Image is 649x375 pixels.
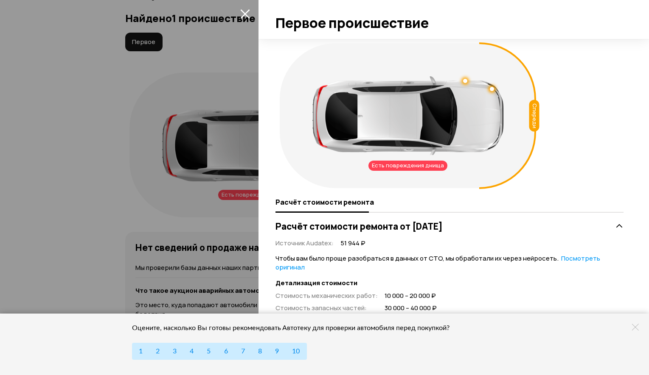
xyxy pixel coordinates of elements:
span: Чтобы вам было проще разобраться в данных от СТО, мы обработали их через нейросеть. [275,254,600,272]
span: 2 [156,348,160,355]
span: Стоимость запасных частей : [275,303,367,312]
span: 51 944 ₽ [340,239,365,248]
button: 5 [200,343,217,360]
span: Проверить [325,12,359,19]
button: 4 [183,343,200,360]
button: 10 [285,343,306,360]
h3: Расчёт стоимости ремонта от [DATE] [275,221,443,232]
button: 8 [251,343,269,360]
button: Проверить [287,189,337,209]
span: Расчёт стоимости ремонта [275,198,374,206]
span: 6 [224,348,228,355]
span: Стоимость механических работ : [275,291,378,300]
button: 3 [166,343,183,360]
input: VIN, госномер, номер кузова [200,7,319,24]
span: 8 [258,348,262,355]
p: У Автотеки самая полная база данных об авто с пробегом. Мы покажем ДТП, залог, ремонты, скрутку п... [125,146,338,179]
button: 7 [234,343,252,360]
span: Ну‑ка [244,65,259,72]
a: Как узнать номер [125,216,183,225]
strong: Детализация стоимости [275,279,624,288]
span: Купить пакет [181,298,217,304]
p: Купите пакет отчётов, чтобы сэкономить до 65%. [176,271,315,290]
h1: Проверка истории авто по VIN и госномеру [125,92,379,137]
button: Войти [492,7,524,24]
button: 2 [149,343,166,360]
span: Проверить [295,196,329,203]
h5: Автотека для бизнеса [385,257,524,267]
span: 10 [292,348,300,355]
h6: Узнайте пробег и скрутки [154,61,236,69]
button: 9 [268,343,286,360]
div: Есть повреждения днища [368,161,447,171]
span: 7 [241,348,245,355]
span: Отчёты [455,11,479,19]
span: 10 000 – 20 000 ₽ [385,292,437,300]
a: Помощь [425,11,449,19]
button: 6 [217,343,235,360]
span: Войти [498,12,517,19]
span: Источник Audatex : [275,239,334,247]
span: Помощь [425,11,449,19]
span: Узнать о возможностях [391,298,455,304]
span: 1 [139,348,143,355]
a: Отчёты [455,11,479,19]
span: 3 [173,348,177,355]
button: Купить пакет [176,294,222,308]
h5: Больше проверок — ниже цена [176,257,315,267]
p: Подготовили разные предложения — выберите подходящее. [385,271,524,290]
button: Проверить [318,7,366,24]
button: 1 [132,343,149,360]
span: 30 000 – 40 000 ₽ [385,304,437,313]
a: Пример отчёта [194,216,244,225]
button: закрыть [238,7,252,20]
input: VIN, госномер, номер кузова [125,189,287,209]
p: Бесплатно ヽ(♡‿♡)ノ [154,69,236,76]
div: Спереди [529,100,539,132]
a: Посмотреть оригинал [275,254,600,272]
span: 4 [190,348,194,355]
span: 9 [275,348,279,355]
button: Узнать о возможностях [385,294,460,308]
div: Оцените, насколько Вы готовы рекомендовать Автотеку для проверки автомобиля перед покупкой? [132,324,461,332]
span: 5 [207,348,211,355]
strong: Новинка [138,49,164,60]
